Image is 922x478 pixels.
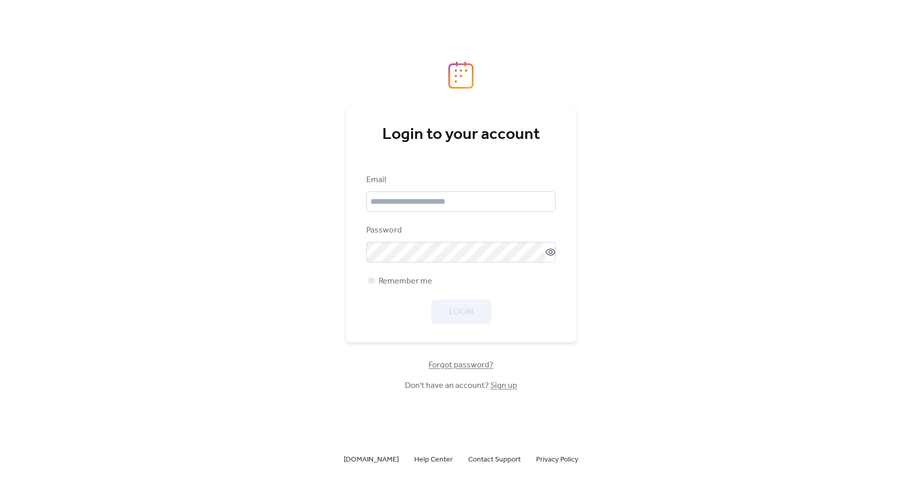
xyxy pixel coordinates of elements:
a: Contact Support [468,453,521,466]
div: Password [366,224,554,237]
span: Remember me [379,275,432,288]
a: Help Center [414,453,453,466]
span: Help Center [414,454,453,466]
span: Forgot password? [429,359,493,371]
a: [DOMAIN_NAME] [344,453,399,466]
a: Forgot password? [429,362,493,368]
span: Contact Support [468,454,521,466]
div: Login to your account [366,125,556,145]
span: [DOMAIN_NAME] [344,454,399,466]
a: Sign up [490,378,517,394]
a: Privacy Policy [536,453,578,466]
span: Don't have an account? [405,380,517,392]
span: Privacy Policy [536,454,578,466]
img: logo [448,61,474,89]
div: Email [366,174,554,186]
